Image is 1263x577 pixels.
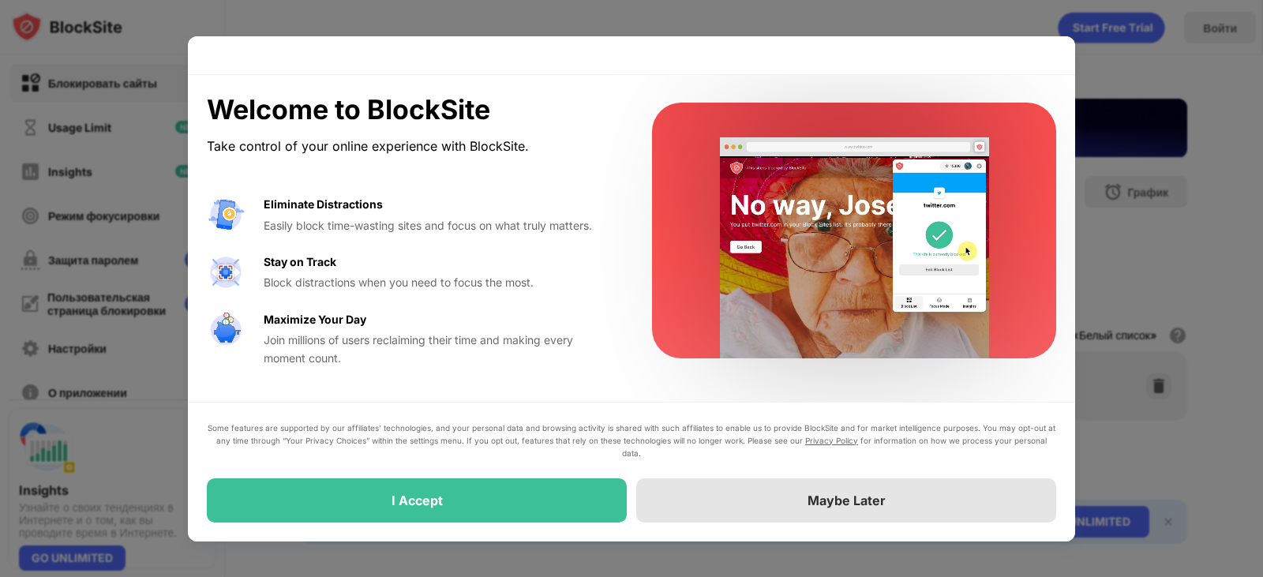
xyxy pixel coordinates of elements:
[264,311,366,328] div: Maximize Your Day
[264,217,614,234] div: Easily block time-wasting sites and focus on what truly matters.
[207,135,614,158] div: Take control of your online experience with BlockSite.
[207,196,245,234] img: value-avoid-distractions.svg
[808,493,886,508] div: Maybe Later
[264,196,383,213] div: Eliminate Distractions
[392,493,443,508] div: I Accept
[264,332,614,367] div: Join millions of users reclaiming their time and making every moment count.
[207,94,614,126] div: Welcome to BlockSite
[207,253,245,291] img: value-focus.svg
[207,311,245,349] img: value-safe-time.svg
[805,436,858,445] a: Privacy Policy
[264,253,336,271] div: Stay on Track
[264,274,614,291] div: Block distractions when you need to focus the most.
[207,422,1056,459] div: Some features are supported by our affiliates’ technologies, and your personal data and browsing ...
